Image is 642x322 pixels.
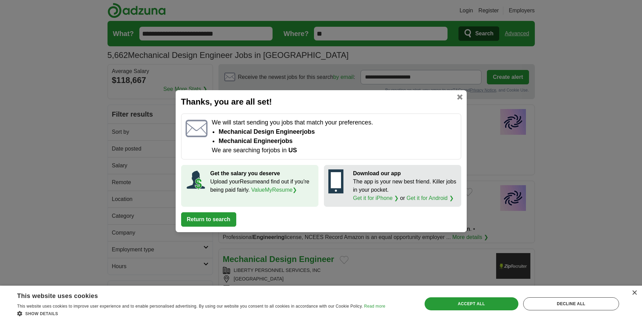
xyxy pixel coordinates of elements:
[17,290,368,300] div: This website uses cookies
[17,310,385,317] div: Show details
[353,178,457,202] p: The app is your new best friend. Killer jobs in your pocket. or
[212,146,456,155] p: We are searching for jobs in
[17,304,363,309] span: This website uses cookies to improve user experience and to enable personalised advertising. By u...
[353,169,457,178] p: Download our app
[25,311,58,316] span: Show details
[353,195,399,201] a: Get it for iPhone ❯
[523,297,619,310] div: Decline all
[288,147,297,154] span: US
[212,118,456,127] p: We will start sending you jobs that match your preferences.
[210,178,314,194] p: Upload your Resume and find out if you're being paid fairly.
[181,212,236,227] button: Return to search
[425,297,518,310] div: Accept all
[251,187,297,193] a: ValueMyResume❯
[364,304,385,309] a: Read more, opens a new window
[218,127,456,136] li: Mechanical Design Engineer jobs
[210,169,314,178] p: Get the salary you deserve
[406,195,454,201] a: Get it for Android ❯
[218,136,456,146] li: mechanical engineer jobs
[181,96,461,108] h2: Thanks, you are all set!
[632,290,637,296] div: Close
